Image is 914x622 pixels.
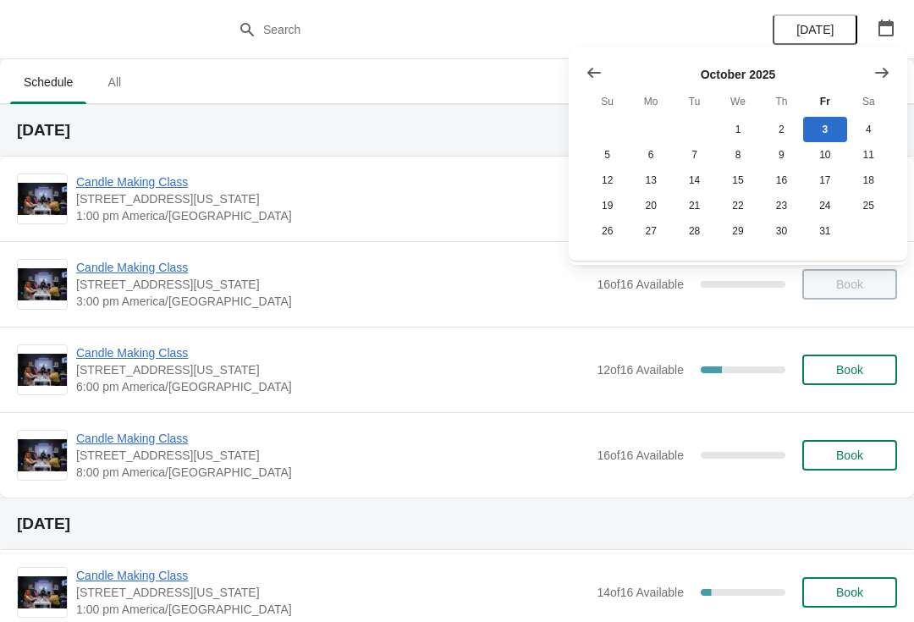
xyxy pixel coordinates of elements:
span: 1:00 pm America/[GEOGRAPHIC_DATA] [76,601,588,618]
button: Book [802,577,897,608]
button: Monday October 6 2025 [629,142,672,168]
span: 8:00 pm America/[GEOGRAPHIC_DATA] [76,464,588,481]
button: Show next month, November 2025 [867,58,897,88]
span: [STREET_ADDRESS][US_STATE] [76,190,588,207]
th: Wednesday [716,86,759,117]
span: [STREET_ADDRESS][US_STATE] [76,447,588,464]
button: Saturday October 18 2025 [847,168,890,193]
th: Monday [629,86,672,117]
button: Sunday October 26 2025 [586,218,629,244]
button: Book [802,440,897,471]
span: 16 of 16 Available [597,449,684,462]
th: Thursday [760,86,803,117]
span: 12 of 16 Available [597,363,684,377]
button: Monday October 13 2025 [629,168,672,193]
button: Wednesday October 1 2025 [716,117,759,142]
button: Wednesday October 15 2025 [716,168,759,193]
span: 1:00 pm America/[GEOGRAPHIC_DATA] [76,207,588,224]
span: [STREET_ADDRESS][US_STATE] [76,361,588,378]
span: Schedule [10,67,86,97]
span: Candle Making Class [76,173,588,190]
span: Candle Making Class [76,259,588,276]
span: [DATE] [796,23,834,36]
button: Friday October 24 2025 [803,193,846,218]
button: Wednesday October 29 2025 [716,218,759,244]
button: [DATE] [773,14,857,45]
img: Candle Making Class | 1252 North Milwaukee Avenue, Chicago, Illinois, USA | 1:00 pm America/Chicago [18,183,67,216]
input: Search [262,14,685,45]
button: Friday October 17 2025 [803,168,846,193]
button: Thursday October 9 2025 [760,142,803,168]
button: Book [802,355,897,385]
img: Candle Making Class | 1252 North Milwaukee Avenue, Chicago, Illinois, USA | 3:00 pm America/Chicago [18,268,67,301]
button: Sunday October 12 2025 [586,168,629,193]
span: 6:00 pm America/[GEOGRAPHIC_DATA] [76,378,588,395]
th: Tuesday [673,86,716,117]
span: 14 of 16 Available [597,586,684,599]
span: Candle Making Class [76,430,588,447]
th: Saturday [847,86,890,117]
button: Monday October 20 2025 [629,193,672,218]
button: Today Friday October 3 2025 [803,117,846,142]
button: Tuesday October 21 2025 [673,193,716,218]
button: Sunday October 5 2025 [586,142,629,168]
span: Book [836,363,863,377]
th: Friday [803,86,846,117]
button: Saturday October 11 2025 [847,142,890,168]
button: Friday October 10 2025 [803,142,846,168]
span: Book [836,586,863,599]
img: Candle Making Class | 1252 North Milwaukee Avenue, Chicago, Illinois, USA | 6:00 pm America/Chicago [18,354,67,387]
button: Show previous month, September 2025 [579,58,609,88]
button: Thursday October 16 2025 [760,168,803,193]
button: Tuesday October 28 2025 [673,218,716,244]
button: Thursday October 30 2025 [760,218,803,244]
button: Sunday October 19 2025 [586,193,629,218]
button: Thursday October 2 2025 [760,117,803,142]
span: All [93,67,135,97]
button: Saturday October 25 2025 [847,193,890,218]
button: Monday October 27 2025 [629,218,672,244]
span: 3:00 pm America/[GEOGRAPHIC_DATA] [76,293,588,310]
span: Candle Making Class [76,567,588,584]
button: Tuesday October 14 2025 [673,168,716,193]
span: [STREET_ADDRESS][US_STATE] [76,584,588,601]
img: Candle Making Class | 1252 North Milwaukee Avenue, Chicago, Illinois, USA | 1:00 pm America/Chicago [18,576,67,609]
span: 16 of 16 Available [597,278,684,291]
button: Saturday October 4 2025 [847,117,890,142]
th: Sunday [586,86,629,117]
button: Thursday October 23 2025 [760,193,803,218]
button: Tuesday October 7 2025 [673,142,716,168]
span: [STREET_ADDRESS][US_STATE] [76,276,588,293]
img: Candle Making Class | 1252 North Milwaukee Avenue, Chicago, Illinois, USA | 8:00 pm America/Chicago [18,439,67,472]
span: Book [836,449,863,462]
h2: [DATE] [17,122,897,139]
button: Friday October 31 2025 [803,218,846,244]
span: Candle Making Class [76,344,588,361]
h2: [DATE] [17,515,897,532]
button: Wednesday October 8 2025 [716,142,759,168]
button: Wednesday October 22 2025 [716,193,759,218]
